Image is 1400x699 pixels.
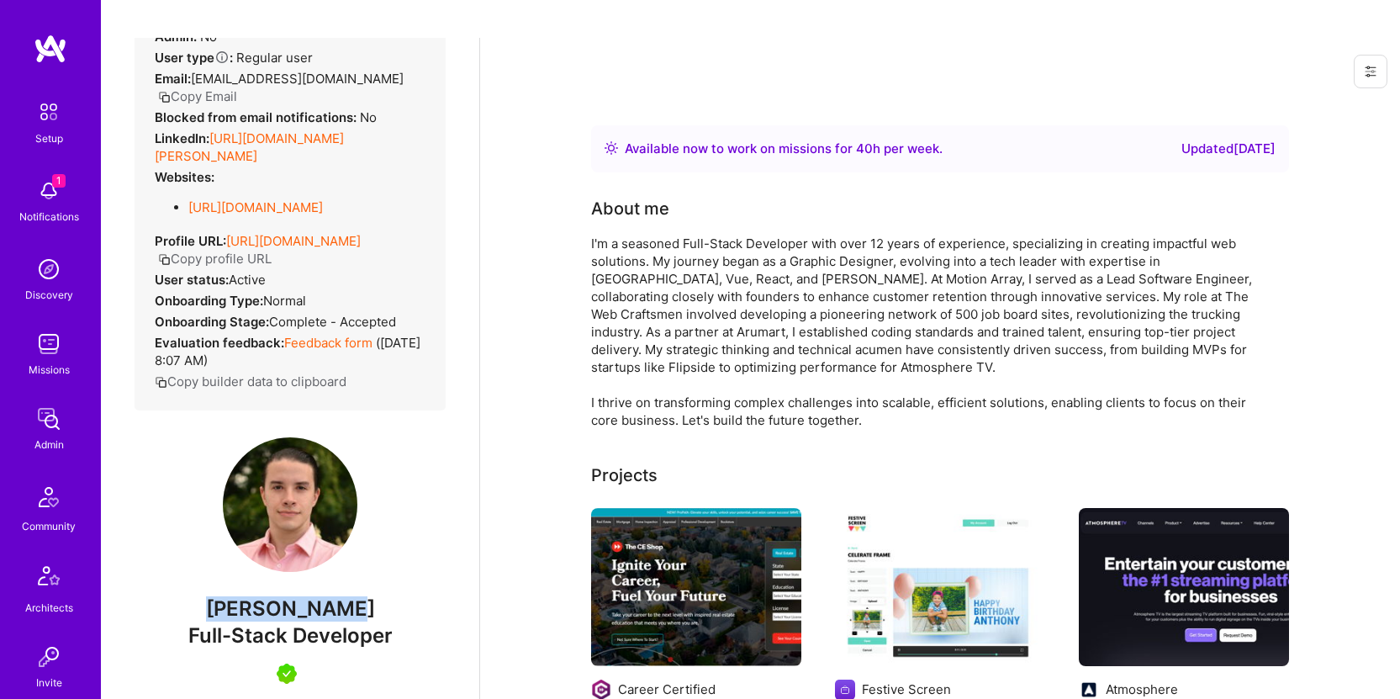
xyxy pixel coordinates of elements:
img: E-commerce Platform Optimization [591,508,801,666]
div: Regular user [155,49,313,66]
strong: Profile URL: [155,233,226,249]
a: [URL][DOMAIN_NAME] [226,233,361,249]
div: Notifications [19,208,79,225]
strong: Websites: [155,169,214,185]
strong: Onboarding Type: [155,293,263,309]
span: 40 [856,140,873,156]
img: A.Teamer in Residence [277,664,297,684]
img: Architects [29,559,69,599]
strong: User status: [155,272,229,288]
div: I'm a seasoned Full-Stack Developer with over 12 years of experience, specializing in creating im... [591,235,1264,429]
div: ( [DATE] 8:07 AM ) [155,334,425,369]
div: Festive Screen [862,680,951,698]
strong: LinkedIn: [155,130,209,146]
div: Discovery [25,286,73,304]
span: Complete - Accepted [269,314,396,330]
strong: Onboarding Stage: [155,314,269,330]
i: icon Copy [158,253,171,266]
strong: Email: [155,71,191,87]
span: [PERSON_NAME] [135,596,446,622]
img: Marketing Site Migration [1079,508,1289,666]
span: 1 [52,174,66,188]
div: Admin [34,436,64,453]
img: Invite [32,640,66,674]
button: Copy builder data to clipboard [155,373,346,390]
img: admin teamwork [32,402,66,436]
div: Community [22,517,76,535]
div: Setup [35,130,63,147]
img: bell [32,174,66,208]
div: Architects [25,599,73,617]
strong: Evaluation feedback: [155,335,284,351]
div: Updated [DATE] [1181,139,1276,159]
strong: Admin: [155,29,197,45]
span: normal [263,293,306,309]
img: Availability [605,141,618,155]
img: logo [34,34,67,64]
div: Invite [36,674,62,691]
button: Copy Email [158,87,237,105]
strong: Blocked from email notifications: [155,109,360,125]
strong: User type : [155,50,233,66]
div: Projects [591,463,658,488]
img: teamwork [32,327,66,361]
div: Available now to work on missions for h per week . [625,139,943,159]
div: Missions [29,361,70,379]
a: [URL][DOMAIN_NAME] [188,199,323,215]
img: setup [31,94,66,130]
i: Help [214,50,230,65]
span: Active [229,272,266,288]
div: Career Certified [618,680,716,698]
a: Feedback form [284,335,372,351]
button: Copy profile URL [158,250,272,267]
img: discovery [32,252,66,286]
div: About me [591,196,669,221]
span: [EMAIL_ADDRESS][DOMAIN_NAME] [191,71,404,87]
span: Full-Stack Developer [188,623,393,648]
a: [URL][DOMAIN_NAME][PERSON_NAME] [155,130,344,164]
div: No [155,109,377,126]
div: Atmosphere [1106,680,1178,698]
img: Community [29,477,69,517]
i: icon Copy [155,376,167,389]
img: Festive Screen - Custom Animated Greeting Cards Video Platform [835,508,1045,666]
img: User Avatar [223,437,357,572]
i: icon Copy [158,91,171,103]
